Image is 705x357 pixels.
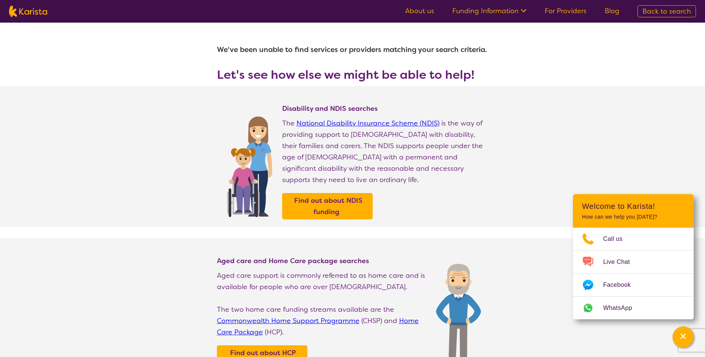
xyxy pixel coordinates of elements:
p: How can we help you [DATE]? [582,214,685,220]
span: Call us [603,233,632,245]
h1: We've been unable to find services or providers matching your search criteria. [217,41,488,59]
img: Find NDIS and Disability services and providers [224,112,275,217]
span: WhatsApp [603,302,641,314]
img: Karista logo [9,6,47,17]
p: The two home care funding streams available are the (CHSP) and (HCP). [217,304,429,338]
ul: Choose channel [573,228,694,319]
h4: Disability and NDIS searches [282,104,488,113]
h4: Aged care and Home Care package searches [217,256,429,265]
a: Back to search [637,5,696,17]
span: Live Chat [603,256,639,268]
h3: Let's see how else we might be able to help! [217,68,488,81]
a: About us [405,6,434,15]
a: Blog [605,6,619,15]
p: Aged care support is commonly referred to as home care and is available for people who are over [... [217,270,429,293]
a: Commonwealth Home Support Programme [217,316,359,325]
h2: Welcome to Karista! [582,202,685,211]
b: Find out about NDIS funding [294,196,362,216]
a: Web link opens in a new tab. [573,297,694,319]
a: Find out about NDIS funding [284,195,371,218]
span: Back to search [642,7,691,16]
p: The is the way of providing support to [DEMOGRAPHIC_DATA] with disability, their families and car... [282,118,488,185]
a: For Providers [545,6,587,15]
a: Funding Information [452,6,527,15]
button: Channel Menu [673,326,694,348]
span: Facebook [603,279,640,291]
div: Channel Menu [573,194,694,319]
a: National Disability Insurance Scheme (NDIS) [296,119,439,128]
